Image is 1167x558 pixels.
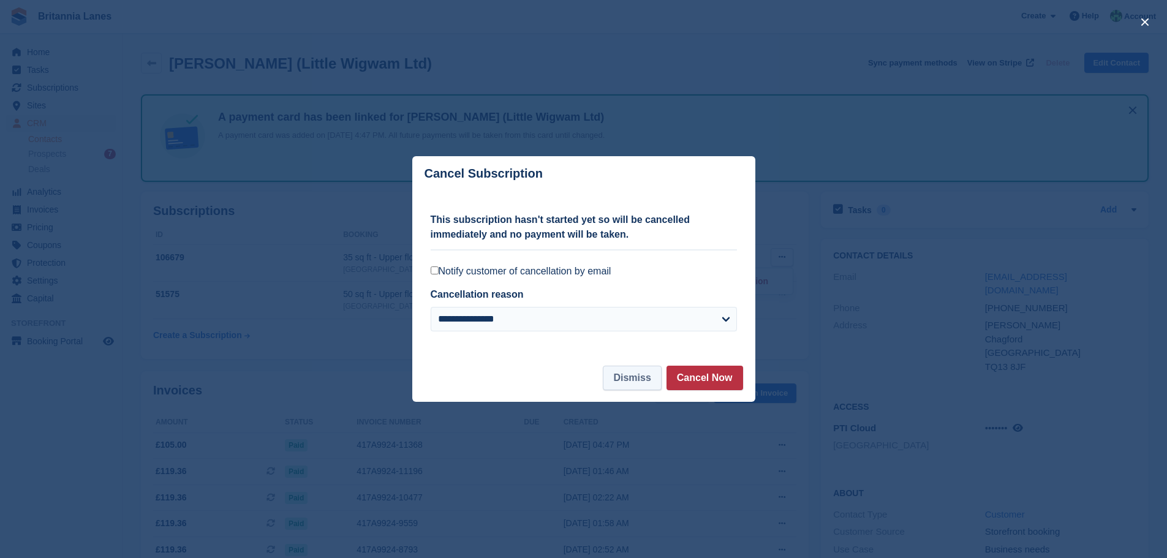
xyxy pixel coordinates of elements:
[667,366,743,390] button: Cancel Now
[603,366,661,390] button: Dismiss
[1135,12,1155,32] button: close
[431,266,439,274] input: Notify customer of cancellation by email
[431,213,737,242] p: This subscription hasn't started yet so will be cancelled immediately and no payment will be taken.
[431,289,524,300] label: Cancellation reason
[431,265,737,277] label: Notify customer of cancellation by email
[425,167,543,181] p: Cancel Subscription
